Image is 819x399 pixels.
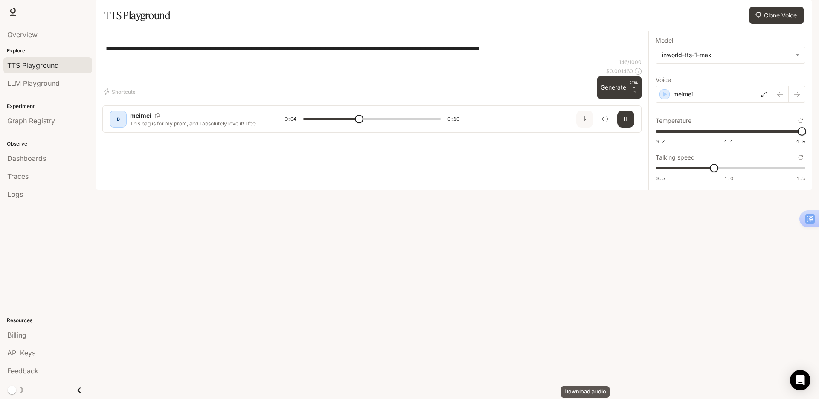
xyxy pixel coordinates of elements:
[130,111,151,120] p: meimei
[724,175,733,182] span: 1.0
[151,113,163,118] button: Copy Voice ID
[796,138,805,145] span: 1.5
[111,112,125,126] div: D
[619,58,642,66] p: 146 / 1000
[656,138,665,145] span: 0.7
[656,175,665,182] span: 0.5
[662,51,791,59] div: inworld-tts-1-max
[656,154,695,160] p: Talking speed
[656,118,691,124] p: Temperature
[104,7,170,24] h1: TTS Playground
[656,77,671,83] p: Voice
[447,115,459,123] span: 0:10
[724,138,733,145] span: 1.1
[656,38,673,44] p: Model
[630,80,638,90] p: CTRL +
[597,76,642,99] button: GenerateCTRL +⏎
[606,67,633,75] p: $ 0.001460
[285,115,296,123] span: 0:04
[576,111,593,128] button: Download audio
[796,116,805,125] button: Reset to default
[673,90,693,99] p: meimei
[597,111,614,128] button: Inspect
[630,80,638,95] p: ⏎
[796,175,805,182] span: 1.5
[796,153,805,162] button: Reset to default
[656,47,805,63] div: inworld-tts-1-max
[790,370,810,390] div: Open Intercom Messenger
[561,386,610,398] div: Download audio
[749,7,804,24] button: Clone Voice
[130,120,264,127] p: This bag is for my prom, and I absolutely love it! I feel like it suits women of all ages. The sh...
[102,85,139,99] button: Shortcuts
